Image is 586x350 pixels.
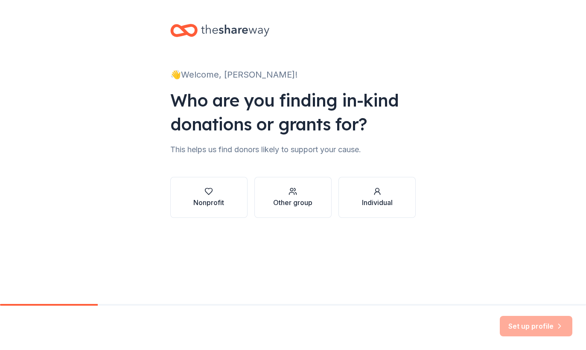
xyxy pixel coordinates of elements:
div: This helps us find donors likely to support your cause. [170,143,416,156]
div: 👋 Welcome, [PERSON_NAME]! [170,68,416,81]
div: Individual [362,197,393,208]
button: Individual [338,177,416,218]
div: Other group [273,197,312,208]
div: Nonprofit [193,197,224,208]
div: Who are you finding in-kind donations or grants for? [170,88,416,136]
button: Other group [254,177,332,218]
button: Nonprofit [170,177,248,218]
